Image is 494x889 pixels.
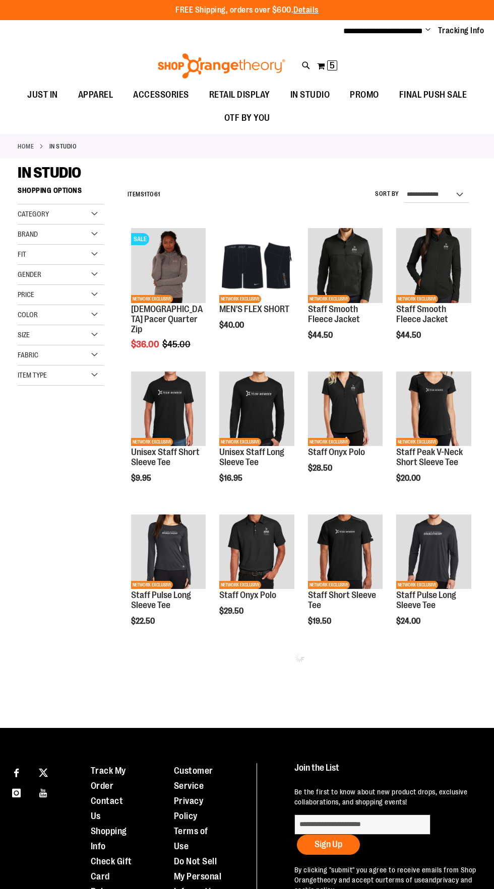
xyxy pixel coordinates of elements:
span: NETWORK EXCLUSIVE [396,581,438,589]
a: Home [18,142,34,151]
img: Product image for Onyx Polo [308,372,383,447]
a: Product image for Onyx PoloNETWORK EXCLUSIVE [219,514,294,591]
span: Item Type [18,371,47,379]
a: IN STUDIO [280,84,340,106]
span: $22.50 [131,617,156,626]
span: IN STUDIO [18,164,81,181]
button: Sign Up [297,835,360,855]
img: Product image for Peak V-Neck Short Sleeve Tee [396,372,471,447]
span: 5 [330,60,335,70]
img: Product image for Smooth Fleece Jacket [308,228,383,303]
img: Product image for Unisex Short Sleeve T-Shirt [131,372,206,447]
a: Tracking Info [438,25,484,36]
span: NETWORK EXCLUSIVE [219,295,261,303]
a: RETAIL DISPLAY [199,84,280,107]
div: product [126,509,211,651]
a: FINAL PUSH SALE [389,84,477,107]
img: Product image for Pulse Long Sleeve Tee [131,514,206,589]
span: $44.50 [308,331,334,340]
span: NETWORK EXCLUSIVE [131,438,173,446]
div: product [303,223,388,365]
span: Color [18,311,38,319]
span: $40.00 [219,321,245,330]
img: Product image for Onyx Polo [219,514,294,589]
span: NETWORK EXCLUSIVE [131,295,173,303]
a: terms of use [386,876,425,884]
span: NETWORK EXCLUSIVE [308,581,350,589]
div: product [214,366,299,508]
div: product [391,366,476,508]
span: JUST IN [27,84,58,106]
div: product [214,509,299,641]
a: Product image for Ladies Pacer Quarter ZipSALENETWORK EXCLUSIVE [131,228,206,305]
span: $44.50 [396,331,422,340]
span: OTF BY YOU [224,107,270,129]
span: $19.50 [308,617,333,626]
span: Gender [18,270,41,278]
img: ias-spinner.gif [294,652,304,662]
img: Product image for Pulse Long Sleeve Tee [396,514,471,589]
a: Product image for Peak Short Sleeve TeeNETWORK EXCLUSIVE [308,514,383,591]
a: Unisex Staff Long Sleeve Tee [219,447,284,467]
a: Staff Onyx Polo [219,590,276,600]
span: $29.50 [219,607,245,616]
a: Product image for Peak V-Neck Short Sleeve TeeNETWORK EXCLUSIVE [396,372,471,448]
label: Sort By [375,190,399,198]
span: NETWORK EXCLUSIVE [308,295,350,303]
a: PROMO [340,84,389,107]
a: Product image for Unisex Short Sleeve T-ShirtNETWORK EXCLUSIVE [131,372,206,448]
div: product [303,509,388,651]
span: Price [18,290,34,299]
span: $28.50 [308,464,334,473]
span: APPAREL [78,84,113,106]
p: FREE Shipping, orders over $600. [175,5,319,16]
span: $45.00 [162,339,192,349]
a: OTF BY YOU [214,107,280,130]
span: NETWORK EXCLUSIVE [219,438,261,446]
div: product [391,509,476,651]
span: $16.95 [219,474,244,483]
a: Staff Pulse Long Sleeve Tee [396,590,456,610]
a: Unisex Staff Short Sleeve Tee [131,447,200,467]
a: JUST IN [17,84,68,107]
a: Product image for Pulse Long Sleeve TeeNETWORK EXCLUSIVE [131,514,206,591]
strong: Shopping Options [18,182,104,204]
img: Shop Orangetheory [156,53,287,79]
a: [DEMOGRAPHIC_DATA] Pacer Quarter Zip [131,304,203,334]
span: 61 [154,191,160,198]
div: product [391,223,476,365]
a: Product image for MEN'S FLEX SHORTNETWORK EXCLUSIVE [219,228,294,305]
img: Product image for Ladies Pacer Quarter Zip [131,228,206,303]
a: Staff Short Sleeve Tee [308,590,376,610]
a: Product image for Unisex Long Sleeve T-ShirtNETWORK EXCLUSIVE [219,372,294,448]
img: Product image for Peak Short Sleeve Tee [308,514,383,589]
h4: Join the List [294,763,486,782]
img: Product image for Unisex Long Sleeve T-Shirt [219,372,294,447]
span: Category [18,210,49,218]
a: Product image for Smooth Fleece JacketNETWORK EXCLUSIVE [396,228,471,305]
span: NETWORK EXCLUSIVE [396,295,438,303]
a: Visit our Facebook page [8,763,25,781]
a: Contact Us [91,796,124,821]
span: Brand [18,230,38,238]
a: Staff Smooth Fleece Jacket [396,304,448,324]
img: Product image for MEN'S FLEX SHORT [219,228,294,303]
div: product [126,223,211,375]
span: SALE [131,233,149,245]
a: Visit our Youtube page [35,783,52,801]
a: Staff Pulse Long Sleeve Tee [131,590,191,610]
a: Track My Order [91,766,126,791]
img: Product image for Smooth Fleece Jacket [396,228,471,303]
span: NETWORK EXCLUSIVE [131,581,173,589]
span: PROMO [350,84,379,106]
a: Shopping Info [91,826,127,851]
span: Sign Up [315,839,342,849]
a: Staff Peak V-Neck Short Sleeve Tee [396,447,463,467]
span: ACCESSORIES [133,84,189,106]
a: Staff Onyx Polo [308,447,365,457]
span: $36.00 [131,339,161,349]
a: MEN'S FLEX SHORT [219,304,289,314]
a: ACCESSORIES [123,84,199,107]
a: Product image for Pulse Long Sleeve TeeNETWORK EXCLUSIVE [396,514,471,591]
span: $9.95 [131,474,153,483]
